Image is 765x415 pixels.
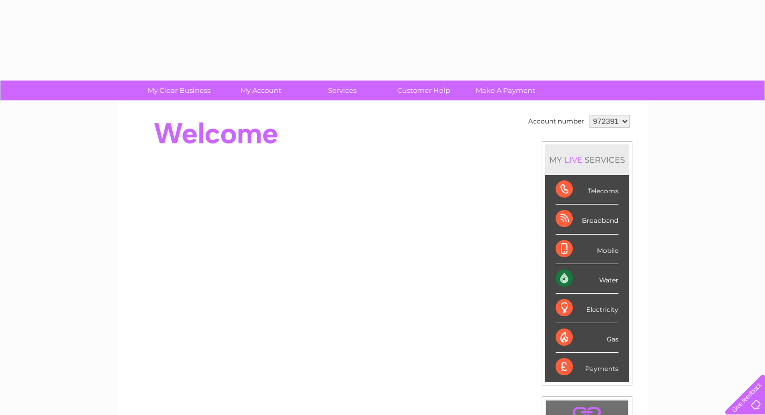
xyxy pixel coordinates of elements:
[556,264,618,294] div: Water
[556,294,618,323] div: Electricity
[545,144,629,175] div: MY SERVICES
[461,81,550,100] a: Make A Payment
[526,112,587,130] td: Account number
[380,81,468,100] a: Customer Help
[216,81,305,100] a: My Account
[556,175,618,205] div: Telecoms
[556,235,618,264] div: Mobile
[556,353,618,382] div: Payments
[556,323,618,353] div: Gas
[135,81,223,100] a: My Clear Business
[298,81,387,100] a: Services
[556,205,618,234] div: Broadband
[562,155,585,165] div: LIVE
